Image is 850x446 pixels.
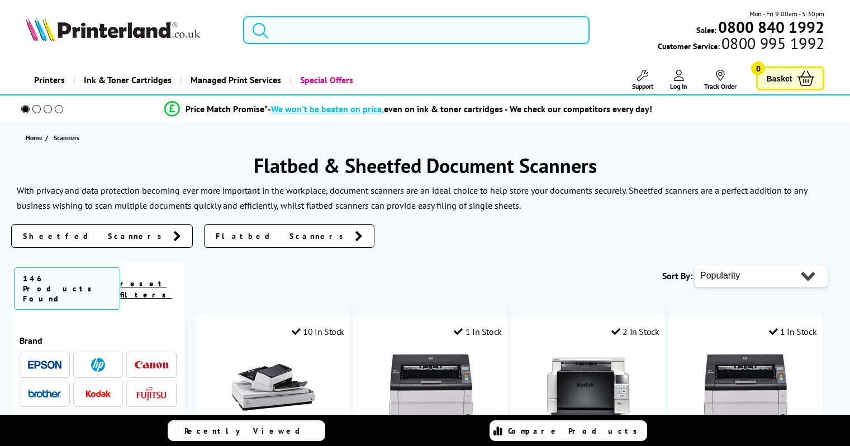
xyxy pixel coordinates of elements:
a: Kodak [82,387,115,401]
a: Brother [28,387,61,401]
a: HP [82,358,115,372]
img: Fujitsu [136,387,166,401]
span: Customer Service: [658,38,824,51]
div: 10 In Stock [292,326,344,337]
img: Fujitsu Image Scanner fi-7900 [704,346,787,429]
img: Kodak [82,390,115,397]
span: Ink & Toner Cartridges [84,66,172,94]
a: Sheetfed Scanners [11,224,193,248]
img: Brother [28,390,61,397]
img: Canon [135,361,168,368]
span: 146 Products Found [14,267,120,310]
a: Canon [135,358,168,372]
span: Flatbed Scanners [216,231,349,242]
a: Special Offers [289,66,362,94]
a: reset filters [120,279,172,300]
span: Sort By: [662,270,692,281]
a: Basket 0 [756,66,824,90]
img: Fujitsu Image Scanner fi-7700 [231,346,315,429]
div: 2 In Stock [611,326,659,337]
a: Managed Print Services [180,66,289,94]
h1: Flatbed & Sheetfed Document Scanners [11,152,839,179]
a: Flatbed Scanners [204,224,374,248]
span: Price Match Promise* [186,103,268,114]
span: 0 [751,61,765,75]
span: Recently Viewed [184,426,311,436]
span: Sales: [696,25,716,35]
span: Log In [670,82,687,90]
span: Mon - Fri 9:00am - 5:30pm [749,8,824,19]
span: We won’t be beaten on price, [271,103,384,114]
a: 0800 840 1992 [716,22,824,32]
span: Compare Products [508,426,643,436]
img: Kodak i4250 [546,346,630,429]
a: Track Order [704,70,737,90]
div: - even on ink & toner cartridges - We check our competitors every day! [268,103,652,114]
img: Fujitsu Image Scanner fi-7800 [389,346,473,429]
img: Printerland Logo [26,17,200,41]
a: Printerland Logo [26,17,229,44]
div: 1 In Stock [454,326,502,337]
a: Home [26,132,45,143]
p: With privacy and data protection becoming ever more important in the workplace, document scanners... [17,185,807,211]
b: 0800 840 1992 [718,17,824,37]
li: modal_Promise [6,99,811,119]
a: Compare Products [490,420,647,441]
img: HP [91,358,105,372]
span: Basket [766,71,792,86]
span: 0800 995 1992 [720,38,824,49]
span: Support [632,82,653,90]
a: Support [632,70,653,90]
span: Brand [20,335,177,346]
a: Epson [28,358,61,372]
div: 1 In Stock [769,326,817,337]
a: Fujitsu [135,387,168,401]
a: Ink & Toner Cartridges [73,66,180,94]
a: Printers [26,66,73,94]
span: Scanners [54,133,79,142]
span: Sheetfed Scanners [23,231,168,242]
a: Recently Viewed [168,420,325,441]
img: Epson [28,361,61,369]
a: Log In [670,70,687,90]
